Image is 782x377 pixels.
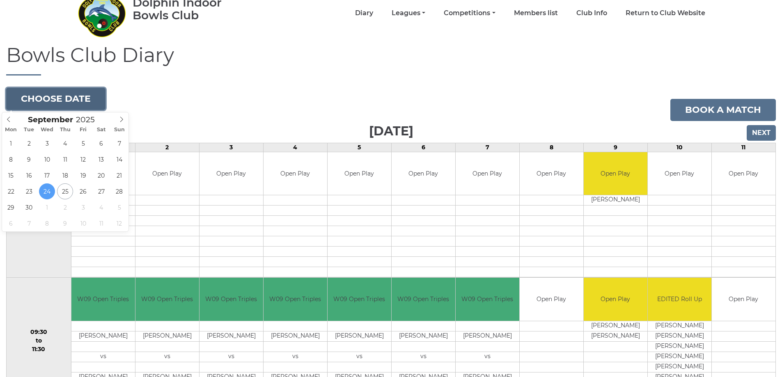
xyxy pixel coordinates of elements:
td: Open Play [456,152,519,195]
h1: Bowls Club Diary [6,44,776,75]
span: Wed [38,127,56,133]
td: [PERSON_NAME] [135,331,199,341]
span: September 2, 2025 [21,135,37,151]
td: [PERSON_NAME] [71,331,135,341]
td: Open Play [264,152,327,195]
td: [PERSON_NAME] [200,331,263,341]
span: October 7, 2025 [21,215,37,231]
td: W09 Open Triples [200,278,263,321]
span: September 22, 2025 [3,183,19,199]
span: September 23, 2025 [21,183,37,199]
input: Next [747,125,776,141]
span: October 1, 2025 [39,199,55,215]
td: [PERSON_NAME] [584,195,647,206]
td: 4 [263,143,327,152]
span: September 30, 2025 [21,199,37,215]
a: Leagues [392,9,425,18]
span: October 2, 2025 [57,199,73,215]
span: September 8, 2025 [3,151,19,167]
td: W09 Open Triples [71,278,135,321]
button: Choose date [6,88,105,110]
input: Scroll to increment [73,115,105,124]
span: September 25, 2025 [57,183,73,199]
span: September 27, 2025 [93,183,109,199]
a: Return to Club Website [626,9,705,18]
span: September 6, 2025 [93,135,109,151]
td: vs [264,352,327,362]
span: October 9, 2025 [57,215,73,231]
span: Tue [20,127,38,133]
td: Open Play [328,152,391,195]
span: September 18, 2025 [57,167,73,183]
a: Members list [514,9,558,18]
span: September 14, 2025 [111,151,127,167]
td: vs [200,352,263,362]
td: W09 Open Triples [392,278,455,321]
td: W09 Open Triples [328,278,391,321]
td: 2 [135,143,199,152]
a: Diary [355,9,373,18]
td: 8 [519,143,583,152]
td: [PERSON_NAME] [264,331,327,341]
td: 5 [327,143,391,152]
td: Open Play [200,152,263,195]
span: September 11, 2025 [57,151,73,167]
span: September 17, 2025 [39,167,55,183]
td: [PERSON_NAME] [648,362,711,372]
span: September 10, 2025 [39,151,55,167]
span: September 7, 2025 [111,135,127,151]
span: September 9, 2025 [21,151,37,167]
td: [PERSON_NAME] [584,331,647,341]
td: Open Play [712,278,775,321]
span: October 8, 2025 [39,215,55,231]
span: Sat [92,127,110,133]
td: Open Play [520,278,583,321]
td: Open Play [135,152,199,195]
span: October 5, 2025 [111,199,127,215]
span: September 4, 2025 [57,135,73,151]
td: vs [71,352,135,362]
td: 7 [455,143,519,152]
td: W09 Open Triples [135,278,199,321]
td: W09 Open Triples [456,278,519,321]
td: Open Play [392,152,455,195]
td: Open Play [712,152,775,195]
span: Sun [110,127,128,133]
td: Open Play [520,152,583,195]
span: October 12, 2025 [111,215,127,231]
span: September 13, 2025 [93,151,109,167]
td: vs [328,352,391,362]
td: 6 [391,143,455,152]
td: 10 [647,143,711,152]
span: September 1, 2025 [3,135,19,151]
td: 9 [583,143,647,152]
td: [PERSON_NAME] [648,352,711,362]
span: September 29, 2025 [3,199,19,215]
span: September 12, 2025 [75,151,91,167]
td: [PERSON_NAME] [648,341,711,352]
span: September 28, 2025 [111,183,127,199]
span: September 15, 2025 [3,167,19,183]
a: Club Info [576,9,607,18]
span: September 24, 2025 [39,183,55,199]
td: W09 Open Triples [264,278,327,321]
span: Scroll to increment [28,116,73,124]
span: September 26, 2025 [75,183,91,199]
span: September 19, 2025 [75,167,91,183]
span: September 20, 2025 [93,167,109,183]
td: Open Play [648,152,711,195]
span: October 11, 2025 [93,215,109,231]
td: Open Play [584,152,647,195]
td: [PERSON_NAME] [456,331,519,341]
td: [PERSON_NAME] [584,321,647,331]
span: September 21, 2025 [111,167,127,183]
a: Book a match [670,99,776,121]
a: Competitions [444,9,495,18]
td: [PERSON_NAME] [648,331,711,341]
td: 11 [711,143,775,152]
td: [PERSON_NAME] [392,331,455,341]
span: October 3, 2025 [75,199,91,215]
span: October 10, 2025 [75,215,91,231]
td: vs [135,352,199,362]
td: EDITED Roll Up [648,278,711,321]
